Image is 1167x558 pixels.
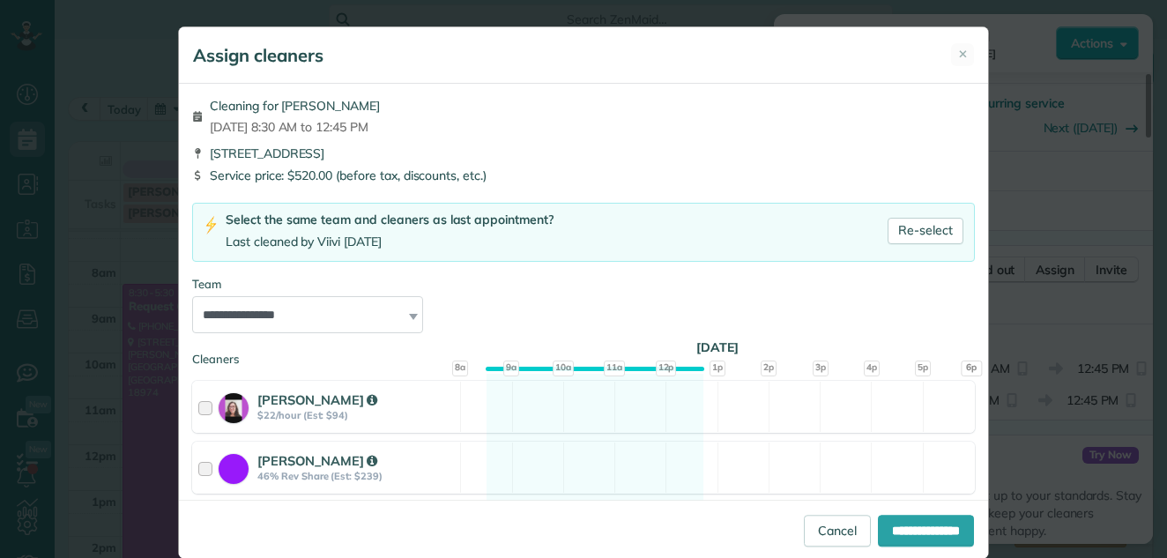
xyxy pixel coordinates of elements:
[192,276,975,293] div: Team
[958,46,968,63] span: ✕
[192,145,975,162] div: [STREET_ADDRESS]
[193,43,323,68] h5: Assign cleaners
[204,216,219,234] img: lightning-bolt-icon-94e5364df696ac2de96d3a42b8a9ff6ba979493684c50e6bbbcda72601fa0d29.png
[257,409,455,421] strong: $22/hour (Est: $94)
[210,118,380,136] span: [DATE] 8:30 AM to 12:45 PM
[210,97,380,115] span: Cleaning for [PERSON_NAME]
[257,391,377,408] strong: [PERSON_NAME]
[257,452,377,469] strong: [PERSON_NAME]
[226,233,554,251] div: Last cleaned by Viivi [DATE]
[226,211,554,229] div: Select the same team and cleaners as last appointment?
[192,167,975,184] div: Service price: $520.00 (before tax, discounts, etc.)
[804,515,871,547] a: Cancel
[192,351,975,356] div: Cleaners
[888,218,963,244] a: Re-select
[257,470,455,482] strong: 46% Rev Share (Est: $239)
